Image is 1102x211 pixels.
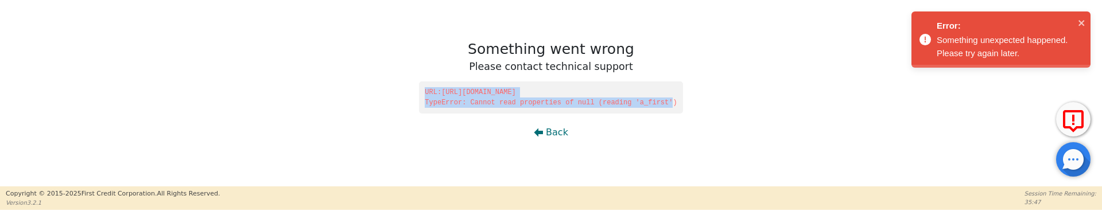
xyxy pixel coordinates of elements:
span: All Rights Reserved. [157,190,220,197]
span: TypeError: Cannot read properties of null (reading 'a_first') [425,97,677,108]
h3: Please contact technical support [468,61,634,73]
p: Copyright © 2015- 2025 First Credit Corporation. [6,189,220,199]
span: Something unexpected happened. Please try again later. [937,35,1068,58]
span: URL: [URL][DOMAIN_NAME] [425,87,677,97]
button: Back [525,119,577,146]
p: Session Time Remaining: [1025,189,1096,198]
p: Version 3.2.1 [6,198,220,207]
p: 35:47 [1025,198,1096,206]
button: Report Error to FCC [1056,102,1091,136]
span: Error: [937,19,1074,33]
h1: Something went wrong [468,41,634,58]
button: close [1078,16,1086,29]
span: Back [546,126,568,139]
